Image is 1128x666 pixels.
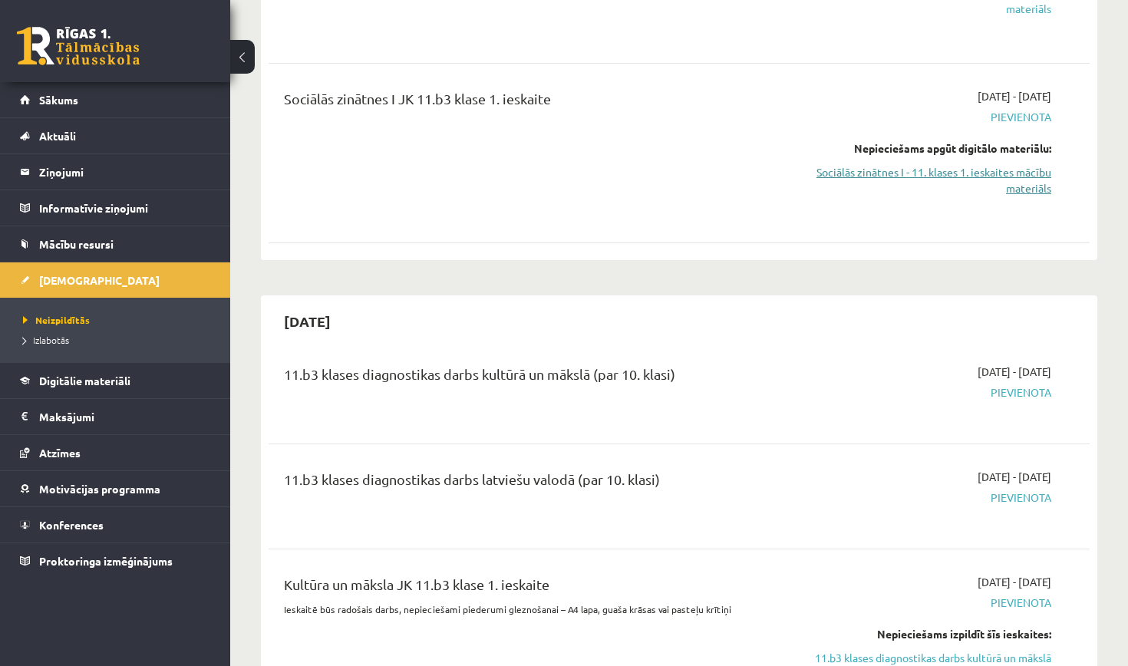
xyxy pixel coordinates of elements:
[39,190,211,226] legend: Informatīvie ziņojumi
[811,595,1051,611] span: Pievienota
[39,399,211,434] legend: Maksājumi
[23,313,215,327] a: Neizpildītās
[284,88,788,117] div: Sociālās zinātnes I JK 11.b3 klase 1. ieskaite
[39,273,160,287] span: [DEMOGRAPHIC_DATA]
[20,226,211,262] a: Mācību resursi
[39,93,78,107] span: Sākums
[17,27,140,65] a: Rīgas 1. Tālmācības vidusskola
[811,140,1051,157] div: Nepieciešams apgūt digitālo materiālu:
[23,314,90,326] span: Neizpildītās
[20,507,211,542] a: Konferences
[39,237,114,251] span: Mācību resursi
[39,446,81,460] span: Atzīmes
[39,518,104,532] span: Konferences
[978,469,1051,485] span: [DATE] - [DATE]
[811,490,1051,506] span: Pievienota
[811,164,1051,196] a: Sociālās zinātnes I - 11. klases 1. ieskaites mācību materiāls
[20,190,211,226] a: Informatīvie ziņojumi
[284,364,788,392] div: 11.b3 klases diagnostikas darbs kultūrā un mākslā (par 10. klasi)
[811,384,1051,401] span: Pievienota
[39,374,130,387] span: Digitālie materiāli
[978,364,1051,380] span: [DATE] - [DATE]
[20,118,211,153] a: Aktuāli
[23,333,215,347] a: Izlabotās
[978,574,1051,590] span: [DATE] - [DATE]
[284,469,788,497] div: 11.b3 klases diagnostikas darbs latviešu valodā (par 10. klasi)
[20,399,211,434] a: Maksājumi
[39,129,76,143] span: Aktuāli
[20,82,211,117] a: Sākums
[978,88,1051,104] span: [DATE] - [DATE]
[20,471,211,506] a: Motivācijas programma
[284,602,788,616] p: Ieskaitē būs radošais darbs, nepieciešami piederumi gleznošanai – A4 lapa, guaša krāsas vai paste...
[20,262,211,298] a: [DEMOGRAPHIC_DATA]
[20,435,211,470] a: Atzīmes
[811,626,1051,642] div: Nepieciešams izpildīt šīs ieskaites:
[39,554,173,568] span: Proktoringa izmēģinājums
[39,482,160,496] span: Motivācijas programma
[811,109,1051,125] span: Pievienota
[23,334,69,346] span: Izlabotās
[20,543,211,579] a: Proktoringa izmēģinājums
[20,363,211,398] a: Digitālie materiāli
[284,574,788,602] div: Kultūra un māksla JK 11.b3 klase 1. ieskaite
[39,154,211,190] legend: Ziņojumi
[269,303,346,339] h2: [DATE]
[20,154,211,190] a: Ziņojumi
